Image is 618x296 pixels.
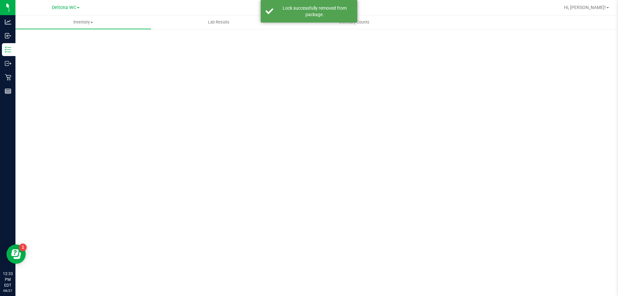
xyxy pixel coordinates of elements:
[15,19,151,25] span: Inventory
[52,5,76,10] span: Deltona WC
[199,19,238,25] span: Lab Results
[5,19,11,25] inline-svg: Analytics
[5,46,11,53] inline-svg: Inventory
[277,5,352,18] div: Lock successfully removed from package.
[5,60,11,67] inline-svg: Outbound
[5,33,11,39] inline-svg: Inbound
[19,243,27,251] iframe: Resource center unread badge
[3,288,13,293] p: 08/27
[3,271,13,288] p: 12:33 PM EDT
[5,88,11,94] inline-svg: Reports
[15,15,151,29] a: Inventory
[564,5,606,10] span: Hi, [PERSON_NAME]!
[6,244,26,264] iframe: Resource center
[5,74,11,81] inline-svg: Retail
[151,15,286,29] a: Lab Results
